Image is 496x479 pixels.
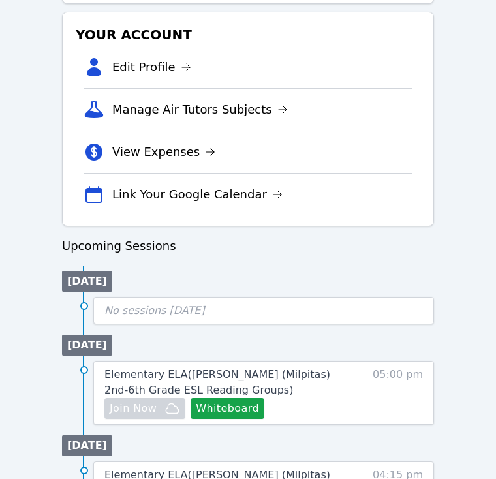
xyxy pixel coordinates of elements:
[112,58,191,76] a: Edit Profile
[62,435,112,456] li: [DATE]
[104,368,330,396] span: Elementary ELA ( [PERSON_NAME] (Milpitas) 2nd-6th Grade ESL Reading Groups )
[73,23,423,46] h3: Your Account
[62,237,434,255] h3: Upcoming Sessions
[110,401,157,416] span: Join Now
[112,100,288,119] a: Manage Air Tutors Subjects
[112,143,215,161] a: View Expenses
[62,271,112,292] li: [DATE]
[104,398,185,419] button: Join Now
[104,304,205,317] span: No sessions [DATE]
[191,398,264,419] button: Whiteboard
[373,367,423,419] span: 05:00 pm
[62,335,112,356] li: [DATE]
[112,185,283,204] a: Link Your Google Calendar
[104,367,343,398] a: Elementary ELA([PERSON_NAME] (Milpitas) 2nd-6th Grade ESL Reading Groups)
